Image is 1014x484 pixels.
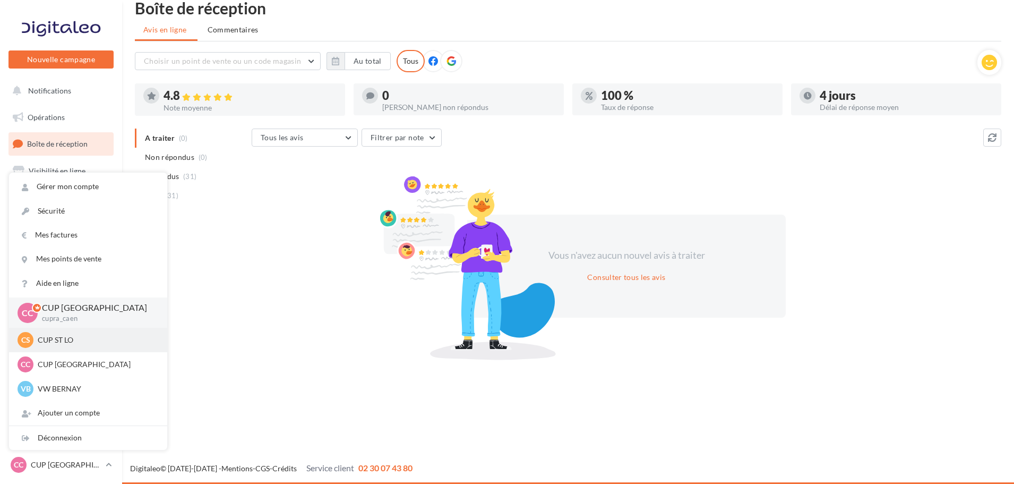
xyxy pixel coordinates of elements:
[29,166,85,175] span: Visibilité en ligne
[382,104,555,111] div: [PERSON_NAME] non répondus
[6,213,116,235] a: Contacts
[601,104,774,111] div: Taux de réponse
[38,335,154,345] p: CUP ST LO
[820,90,993,101] div: 4 jours
[28,86,71,95] span: Notifications
[9,223,167,247] a: Mes factures
[164,104,337,112] div: Note moyenne
[130,464,160,473] a: Digitaleo
[326,52,391,70] button: Au total
[306,463,354,473] span: Service client
[358,463,413,473] span: 02 30 07 43 80
[14,460,23,470] span: CC
[820,104,993,111] div: Délai de réponse moyen
[199,153,208,162] span: (0)
[38,359,154,370] p: CUP [GEOGRAPHIC_DATA]
[535,249,718,262] div: Vous n'avez aucun nouvel avis à traiter
[145,171,179,182] span: Répondus
[6,160,116,182] a: Visibilité en ligne
[9,199,167,223] a: Sécurité
[164,90,337,102] div: 4.8
[6,239,116,261] a: Médiathèque
[21,335,30,345] span: CS
[252,129,358,147] button: Tous les avis
[6,80,111,102] button: Notifications
[382,90,555,101] div: 0
[42,314,150,324] p: cupra_caen
[130,464,413,473] span: © [DATE]-[DATE] - - -
[27,139,88,148] span: Boîte de réception
[165,191,178,200] span: (31)
[6,327,116,359] a: Campagnes DataOnDemand
[9,247,167,271] a: Mes points de vente
[8,455,114,475] a: CC CUP [GEOGRAPHIC_DATA]
[135,52,321,70] button: Choisir un point de vente ou un code magasin
[583,271,669,284] button: Consulter tous les avis
[9,401,167,425] div: Ajouter un compte
[22,307,33,319] span: CC
[28,113,65,122] span: Opérations
[145,152,194,163] span: Non répondus
[601,90,774,101] div: 100 %
[21,384,31,394] span: VB
[6,186,116,209] a: Campagnes
[38,384,154,394] p: VW BERNAY
[397,50,425,72] div: Tous
[6,106,116,129] a: Opérations
[21,359,30,370] span: CC
[183,172,196,181] span: (31)
[9,175,167,199] a: Gérer mon compte
[42,302,150,314] p: CUP [GEOGRAPHIC_DATA]
[261,133,304,142] span: Tous les avis
[221,464,253,473] a: Mentions
[272,464,297,473] a: Crédits
[8,50,114,69] button: Nouvelle campagne
[6,266,116,288] a: Calendrier
[6,292,116,323] a: PLV et print personnalisable
[144,56,301,65] span: Choisir un point de vente ou un code magasin
[9,271,167,295] a: Aide en ligne
[345,52,391,70] button: Au total
[255,464,270,473] a: CGS
[362,129,442,147] button: Filtrer par note
[31,460,101,470] p: CUP [GEOGRAPHIC_DATA]
[208,24,259,35] span: Commentaires
[9,426,167,450] div: Déconnexion
[6,132,116,155] a: Boîte de réception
